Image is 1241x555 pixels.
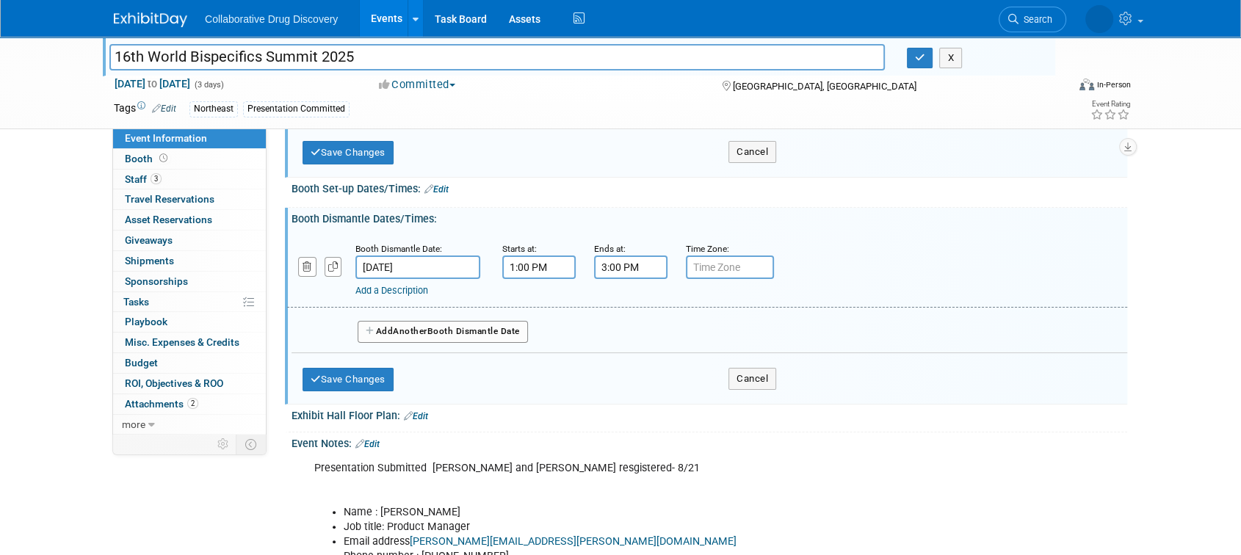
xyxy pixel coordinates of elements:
a: Edit [424,184,449,195]
div: Northeast [189,101,238,117]
span: Tasks [123,296,149,308]
a: Search [999,7,1066,32]
button: Cancel [728,368,776,390]
button: AddAnotherBooth Dismantle Date [358,321,528,343]
a: Staff3 [113,170,266,189]
input: Start Time [502,255,576,279]
span: 3 [151,173,162,184]
div: Event Format [980,76,1131,98]
span: [GEOGRAPHIC_DATA], [GEOGRAPHIC_DATA] [732,81,916,92]
span: Booth not reserved yet [156,153,170,164]
small: Starts at: [502,244,537,254]
span: Playbook [125,316,167,327]
a: Edit [355,439,380,449]
div: Booth Dismantle Dates/Times: [292,208,1127,226]
img: Format-Inperson.png [1079,79,1094,90]
a: more [113,415,266,435]
button: Save Changes [303,368,394,391]
span: Travel Reservations [125,193,214,205]
a: Playbook [113,312,266,332]
button: Committed [374,77,461,92]
a: Misc. Expenses & Credits [113,333,266,352]
button: Save Changes [303,141,394,164]
img: Ralf Felsner [1085,5,1113,33]
button: X [939,48,962,68]
td: Personalize Event Tab Strip [211,435,236,454]
li: Email address [344,534,957,549]
div: Booth Set-up Dates/Times: [292,178,1127,197]
img: ExhibitDay [114,12,187,27]
span: Giveaways [125,234,173,246]
a: Shipments [113,251,266,271]
span: Staff [125,173,162,185]
div: Event Notes: [292,432,1127,451]
a: [PERSON_NAME][EMAIL_ADDRESS][PERSON_NAME][DOMAIN_NAME] [410,535,737,548]
a: Booth [113,149,266,169]
a: Tasks [113,292,266,312]
div: Exhibit Hall Floor Plan: [292,405,1127,424]
div: In-Person [1096,79,1131,90]
a: Sponsorships [113,272,266,291]
a: Edit [152,104,176,114]
input: End Time [594,255,667,279]
input: Date [355,255,480,279]
input: Time Zone [686,255,774,279]
span: Shipments [125,255,174,266]
a: Edit [404,411,428,421]
li: Job title: Product Manager [344,520,957,534]
span: (3 days) [193,80,224,90]
small: Time Zone: [686,244,729,254]
small: Booth Dismantle Date: [355,244,442,254]
a: Event Information [113,128,266,148]
span: Budget [125,357,158,369]
a: Attachments2 [113,394,266,414]
span: 2 [187,398,198,409]
span: Booth [125,153,170,164]
div: Presentation Committed [243,101,350,117]
span: Collaborative Drug Discovery [205,13,338,25]
span: to [145,78,159,90]
span: ROI, Objectives & ROO [125,377,223,389]
span: [DATE] [DATE] [114,77,191,90]
td: Tags [114,101,176,117]
span: Misc. Expenses & Credits [125,336,239,348]
td: Toggle Event Tabs [236,435,267,454]
span: Search [1019,14,1052,25]
a: ROI, Objectives & ROO [113,374,266,393]
span: Event Information [125,132,207,144]
span: Sponsorships [125,275,188,287]
a: Travel Reservations [113,189,266,209]
li: Name : [PERSON_NAME] [344,505,957,520]
span: Another [393,326,427,336]
div: Event Rating [1090,101,1130,108]
span: Asset Reservations [125,214,212,225]
a: Giveaways [113,231,266,250]
a: Asset Reservations [113,210,266,230]
a: Budget [113,353,266,373]
span: Attachments [125,398,198,410]
button: Cancel [728,141,776,163]
small: Ends at: [594,244,626,254]
a: Add a Description [355,285,428,296]
span: more [122,418,145,430]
